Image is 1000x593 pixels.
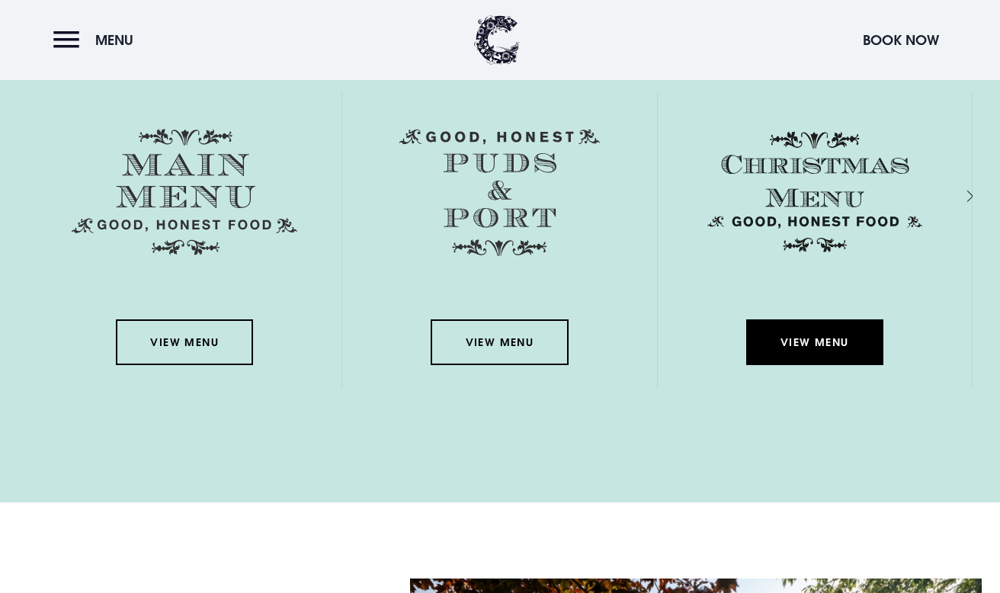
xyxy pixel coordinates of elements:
a: View Menu [116,319,253,365]
img: Menu main menu [72,129,297,255]
span: Menu [95,31,133,49]
a: View Menu [746,319,883,365]
img: Menu puds and port [399,129,600,257]
img: Clandeboye Lodge [474,15,520,65]
div: Next slide [947,185,961,207]
a: View Menu [431,319,568,365]
button: Menu [53,24,141,56]
button: Book Now [855,24,947,56]
img: Christmas Menu SVG [702,129,928,255]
